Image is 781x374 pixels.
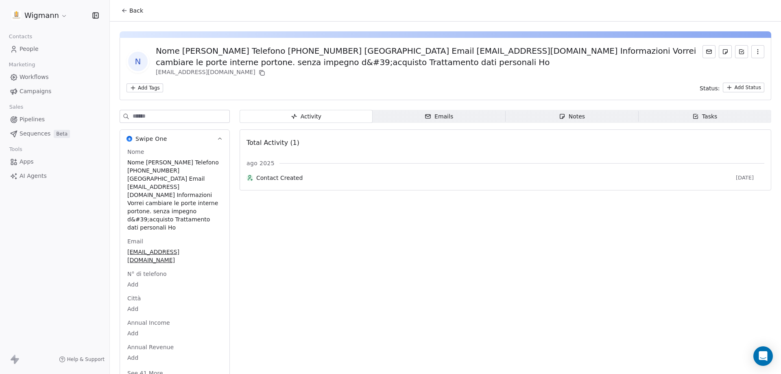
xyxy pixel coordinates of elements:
img: 1630668995401.jpeg [11,11,21,20]
a: SequencesBeta [7,127,103,140]
span: AI Agents [20,172,47,180]
span: Tools [6,143,26,155]
span: N [128,52,148,71]
span: N° di telefono [126,270,168,278]
div: Tasks [692,112,718,121]
span: Add [127,329,222,337]
button: Swipe OneSwipe One [120,130,229,148]
span: Email [126,237,145,245]
span: Add [127,354,222,362]
span: Nome [126,148,146,156]
span: ago 2025 [247,159,275,167]
span: Sequences [20,129,50,138]
span: Wigmann [24,10,59,21]
span: Apps [20,157,34,166]
a: Apps [7,155,103,168]
a: Campaigns [7,85,103,98]
span: Campaigns [20,87,51,96]
span: Back [129,7,143,15]
span: Help & Support [67,356,105,363]
button: Add Status [723,83,764,92]
div: [EMAIL_ADDRESS][DOMAIN_NAME] [156,68,702,78]
span: Total Activity (1) [247,139,299,147]
span: Contact Created [256,174,733,182]
div: Nome [PERSON_NAME] Telefono [PHONE_NUMBER] [GEOGRAPHIC_DATA] Email [EMAIL_ADDRESS][DOMAIN_NAME] I... [156,45,702,68]
a: Pipelines [7,113,103,126]
div: Open Intercom Messenger [753,346,773,366]
div: Notes [559,112,585,121]
span: Annual Income [126,319,172,327]
button: Back [116,3,148,18]
a: Workflows [7,70,103,84]
span: [EMAIL_ADDRESS][DOMAIN_NAME] [127,248,222,264]
span: Pipelines [20,115,45,124]
a: AI Agents [7,169,103,183]
span: Nome [PERSON_NAME] Telefono [PHONE_NUMBER] [GEOGRAPHIC_DATA] Email [EMAIL_ADDRESS][DOMAIN_NAME] I... [127,158,222,232]
span: Workflows [20,73,49,81]
button: Wigmann [10,9,69,22]
span: [DATE] [736,175,764,181]
a: Help & Support [59,356,105,363]
span: Add [127,280,222,289]
span: Sales [6,101,27,113]
span: Annual Revenue [126,343,175,351]
span: Marketing [5,59,39,71]
span: People [20,45,39,53]
a: People [7,42,103,56]
span: Add [127,305,222,313]
div: Emails [425,112,453,121]
span: Status: [700,84,720,92]
span: Contacts [5,31,36,43]
span: Beta [54,130,70,138]
span: Città [126,294,142,302]
span: Swipe One [135,135,167,143]
button: Add Tags [127,83,163,92]
img: Swipe One [127,136,132,142]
